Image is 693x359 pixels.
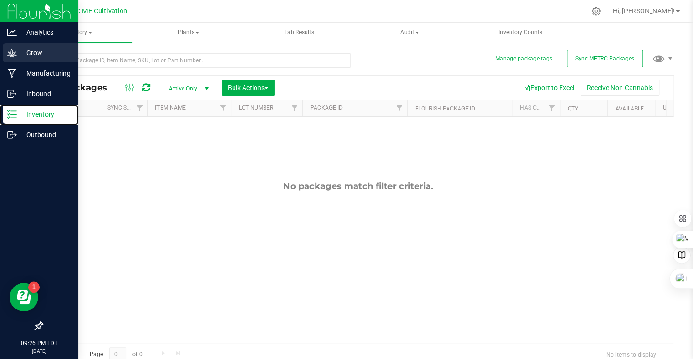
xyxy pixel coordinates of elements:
span: Plants [134,23,243,42]
span: Audit [356,23,464,42]
inline-svg: Analytics [7,28,17,37]
a: Lab Results [244,23,354,43]
span: All Packages [50,82,117,93]
span: Inventory Counts [486,29,555,37]
p: Outbound [17,129,74,140]
p: Grow [17,47,74,59]
p: Manufacturing [17,68,74,79]
inline-svg: Inventory [7,110,17,119]
span: Lab Results [271,29,326,37]
inline-svg: Grow [7,48,17,58]
p: 09:26 PM EDT [4,339,74,348]
a: Inventory Counts [466,23,575,43]
button: Sync METRC Packages [567,50,643,67]
p: Analytics [17,27,74,38]
a: Available [615,105,643,112]
a: Sync Status [107,104,144,111]
inline-svg: Manufacturing [7,69,17,78]
div: No packages match filter criteria. [42,181,673,191]
inline-svg: Inbound [7,89,17,99]
a: Lot Number [238,104,273,111]
p: [DATE] [4,348,74,355]
span: Hi, [PERSON_NAME]! [613,7,675,15]
button: Export to Excel [517,80,581,96]
button: Receive Non-Cannabis [581,80,659,96]
button: Bulk Actions [222,80,275,96]
a: Item Name [155,104,185,111]
p: Inventory [17,109,74,120]
a: Package ID [310,104,342,111]
a: Filter [544,100,560,116]
a: Filter [286,100,302,116]
span: SBC ME Cultivation [67,7,127,15]
a: UOM [662,104,675,111]
a: Plants [133,23,243,43]
button: Manage package tags [495,55,552,63]
a: Filter [391,100,407,116]
a: Qty [567,105,578,112]
inline-svg: Outbound [7,130,17,140]
div: Manage settings [590,7,602,16]
a: Filter [132,100,147,116]
th: Has COA [512,100,560,117]
a: Flourish Package ID [415,105,475,112]
a: Filter [215,100,231,116]
iframe: Resource center unread badge [28,281,40,293]
span: Bulk Actions [228,84,268,91]
iframe: Resource center [10,283,38,311]
p: Inbound [17,88,74,100]
input: Search Package ID, Item Name, SKU, Lot or Part Number... [42,53,351,68]
span: Sync METRC Packages [575,55,634,62]
a: Audit [355,23,465,43]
